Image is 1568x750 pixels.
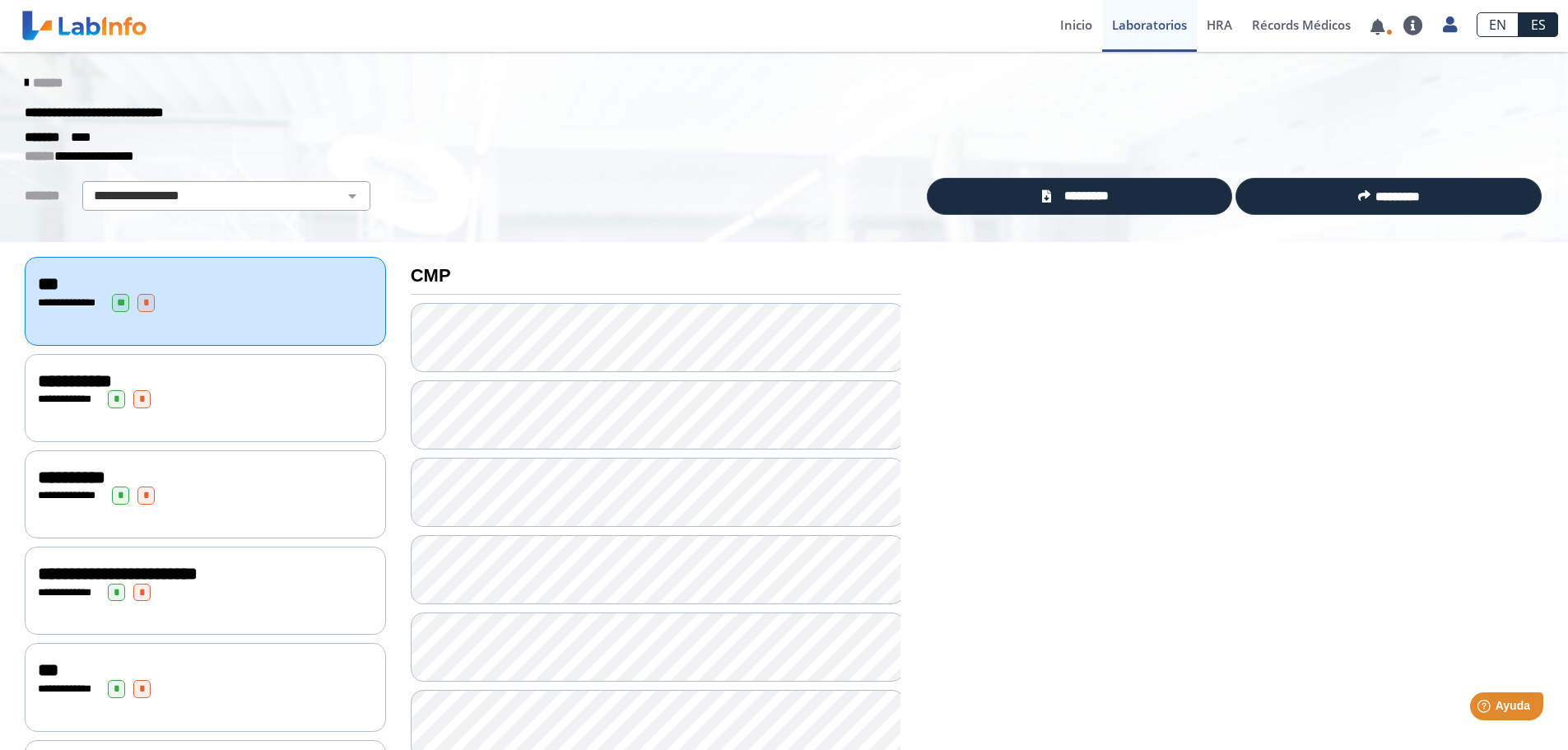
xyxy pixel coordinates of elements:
a: EN [1477,12,1519,37]
span: HRA [1207,16,1232,33]
a: ES [1519,12,1558,37]
iframe: Help widget launcher [1421,686,1550,732]
b: CMP [411,265,451,286]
